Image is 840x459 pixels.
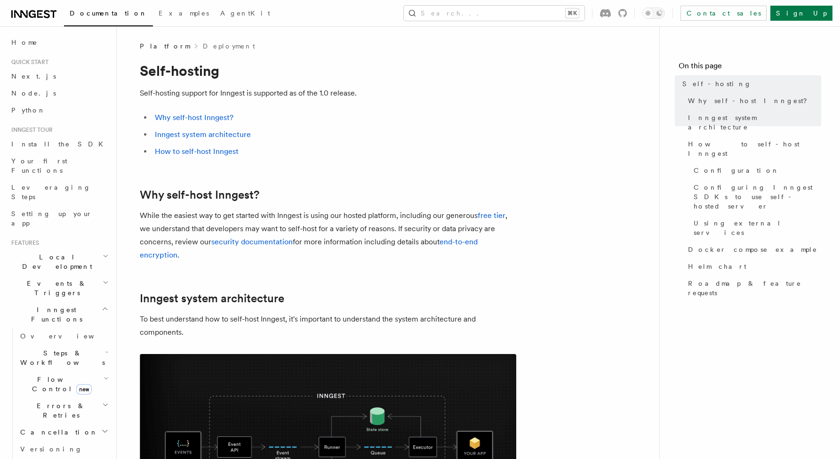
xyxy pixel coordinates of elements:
span: Leveraging Steps [11,184,91,201]
a: Configuration [690,162,821,179]
a: Inngest system architecture [684,109,821,136]
a: Documentation [64,3,153,26]
span: Helm chart [688,262,746,271]
span: Self-hosting [682,79,752,89]
button: Inngest Functions [8,301,111,328]
a: Docker compose example [684,241,821,258]
span: AgentKit [220,9,270,17]
span: Your first Functions [11,157,67,174]
h1: Self-hosting [140,62,516,79]
p: While the easiest way to get started with Inngest is using our hosted platform, including our gen... [140,209,516,262]
a: Sign Up [770,6,832,21]
span: Steps & Workflows [16,348,105,367]
span: Platform [140,41,190,51]
span: Docker compose example [688,245,817,254]
a: Inngest system architecture [140,292,284,305]
span: Configuration [694,166,779,175]
span: Versioning [20,445,82,453]
span: Why self-host Inngest? [688,96,814,105]
a: Helm chart [684,258,821,275]
button: Cancellation [16,424,111,441]
span: Local Development [8,252,103,271]
button: Local Development [8,249,111,275]
a: Roadmap & feature requests [684,275,821,301]
span: Using external services [694,218,821,237]
a: Deployment [203,41,255,51]
a: How to self-host Inngest [155,147,239,156]
span: Home [11,38,38,47]
span: Events & Triggers [8,279,103,298]
span: Configuring Inngest SDKs to use self-hosted server [694,183,821,211]
span: Next.js [11,72,56,80]
span: Examples [159,9,209,17]
span: Cancellation [16,427,98,437]
kbd: ⌘K [566,8,579,18]
span: Flow Control [16,375,104,394]
a: Node.js [8,85,111,102]
span: Errors & Retries [16,401,102,420]
span: Inngest tour [8,126,53,134]
a: Why self-host Inngest? [155,113,233,122]
span: Node.js [11,89,56,97]
a: Python [8,102,111,119]
a: AgentKit [215,3,276,25]
a: Contact sales [680,6,767,21]
a: Why self-host Inngest? [684,92,821,109]
h4: On this page [679,60,821,75]
a: How to self-host Inngest [684,136,821,162]
span: Roadmap & feature requests [688,279,821,298]
span: Inngest system architecture [688,113,821,132]
a: Inngest system architecture [155,130,251,139]
a: Self-hosting [679,75,821,92]
a: Using external services [690,215,821,241]
a: Versioning [16,441,111,458]
a: Your first Functions [8,153,111,179]
span: new [76,384,92,395]
span: Install the SDK [11,140,109,148]
button: Events & Triggers [8,275,111,301]
button: Toggle dark mode [642,8,665,19]
button: Flow Controlnew [16,371,111,397]
button: Errors & Retries [16,397,111,424]
a: Next.js [8,68,111,85]
a: Examples [153,3,215,25]
a: Leveraging Steps [8,179,111,205]
a: free tier [478,211,505,220]
span: Python [11,106,46,114]
p: To best understand how to self-host Inngest, it's important to understand the system architecture... [140,313,516,339]
a: Home [8,34,111,51]
span: Documentation [70,9,147,17]
span: Overview [20,332,117,340]
span: How to self-host Inngest [688,139,821,158]
a: Setting up your app [8,205,111,232]
a: Overview [16,328,111,345]
span: Setting up your app [11,210,92,227]
span: Inngest Functions [8,305,102,324]
a: Install the SDK [8,136,111,153]
a: security documentation [211,237,293,246]
span: Quick start [8,58,48,66]
span: Features [8,239,39,247]
button: Steps & Workflows [16,345,111,371]
button: Search...⌘K [404,6,584,21]
a: Configuring Inngest SDKs to use self-hosted server [690,179,821,215]
a: Why self-host Inngest? [140,188,259,201]
p: Self-hosting support for Inngest is supported as of the 1.0 release. [140,87,516,100]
